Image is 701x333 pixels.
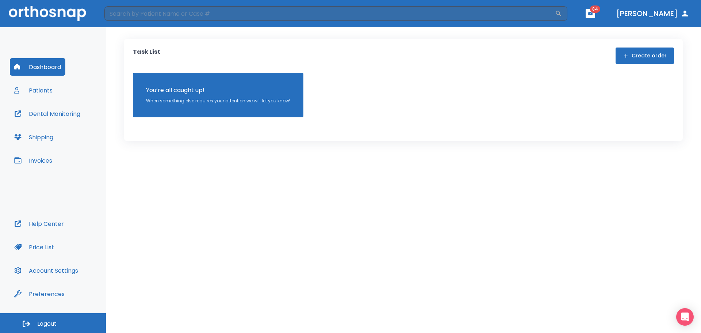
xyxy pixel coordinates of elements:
[10,238,58,256] button: Price List
[9,6,86,21] img: Orthosnap
[10,215,68,232] button: Help Center
[104,6,555,21] input: Search by Patient Name or Case #
[10,262,83,279] button: Account Settings
[146,86,290,95] p: You’re all caught up!
[613,7,692,20] button: [PERSON_NAME]
[133,48,160,64] p: Task List
[676,308,694,326] div: Open Intercom Messenger
[10,82,57,99] button: Patients
[146,98,290,104] p: When something else requires your attention we will let you know!
[10,152,57,169] button: Invoices
[10,285,69,303] button: Preferences
[37,320,57,328] span: Logout
[616,48,674,64] button: Create order
[10,58,65,76] button: Dashboard
[10,128,58,146] button: Shipping
[590,5,600,13] span: 84
[10,105,85,122] button: Dental Monitoring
